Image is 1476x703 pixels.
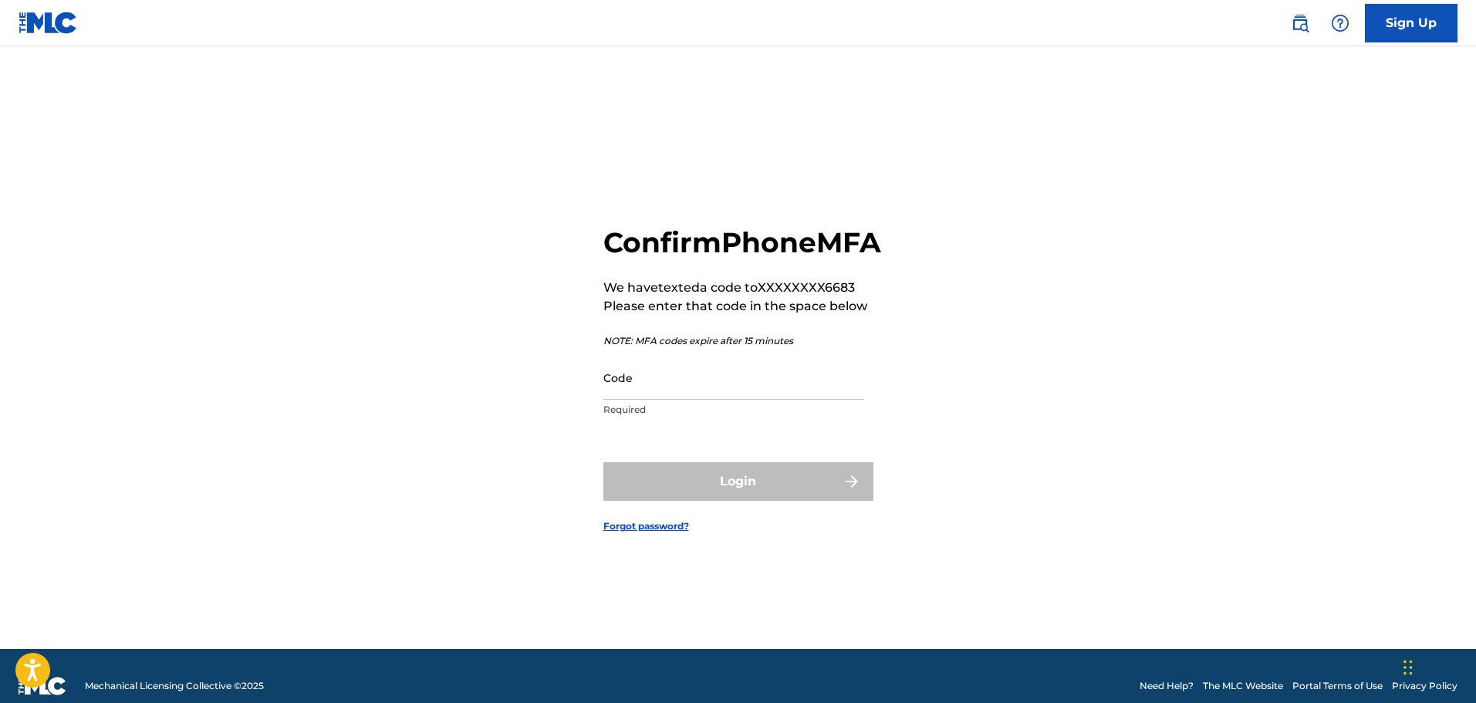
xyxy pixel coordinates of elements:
[1399,629,1476,703] iframe: Chat Widget
[603,519,689,533] a: Forgot password?
[85,679,264,693] span: Mechanical Licensing Collective © 2025
[1325,8,1356,39] div: Help
[603,225,881,260] h2: Confirm Phone MFA
[1285,8,1316,39] a: Public Search
[1365,4,1457,42] a: Sign Up
[603,279,881,297] p: We have texted a code to XXXXXXXX6683
[603,334,881,348] p: NOTE: MFA codes expire after 15 minutes
[1292,679,1383,693] a: Portal Terms of Use
[1331,14,1349,32] img: help
[19,12,78,34] img: MLC Logo
[1403,644,1413,691] div: Drag
[19,677,66,695] img: logo
[603,297,881,316] p: Please enter that code in the space below
[1392,679,1457,693] a: Privacy Policy
[603,403,864,417] p: Required
[1291,14,1309,32] img: search
[1140,679,1194,693] a: Need Help?
[1203,679,1283,693] a: The MLC Website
